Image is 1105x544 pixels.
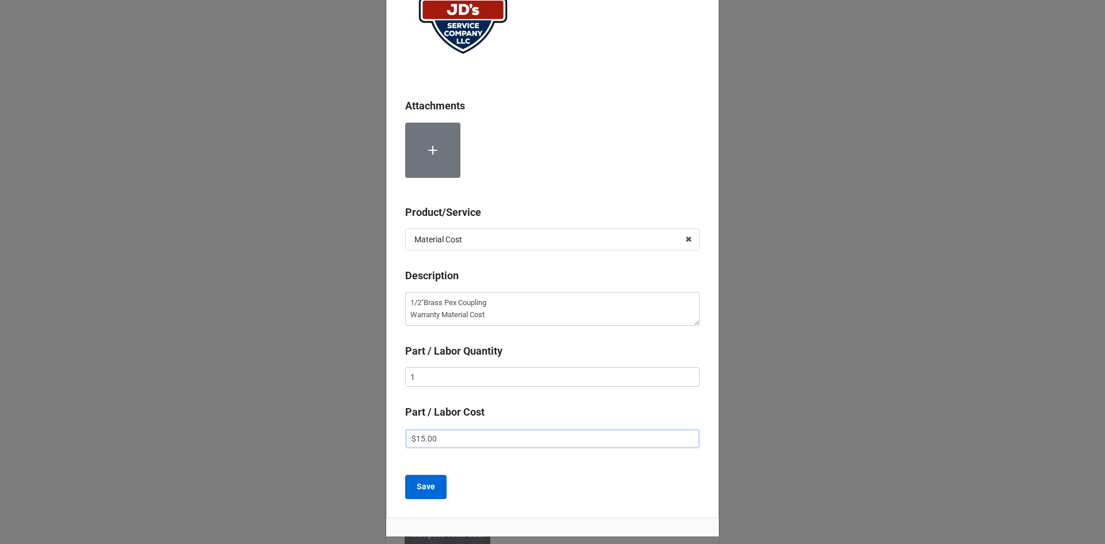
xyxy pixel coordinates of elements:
[417,481,435,493] b: Save
[405,475,447,499] button: Save
[414,235,462,244] div: Material Cost
[405,268,459,284] label: Description
[405,404,485,420] label: Part / Labor Cost
[405,204,481,220] label: Product/Service
[405,98,465,114] label: Attachments
[405,292,700,326] textarea: 1/2"Brass Pex Coupling Warranty Material Cost
[405,343,502,359] label: Part / Labor Quantity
